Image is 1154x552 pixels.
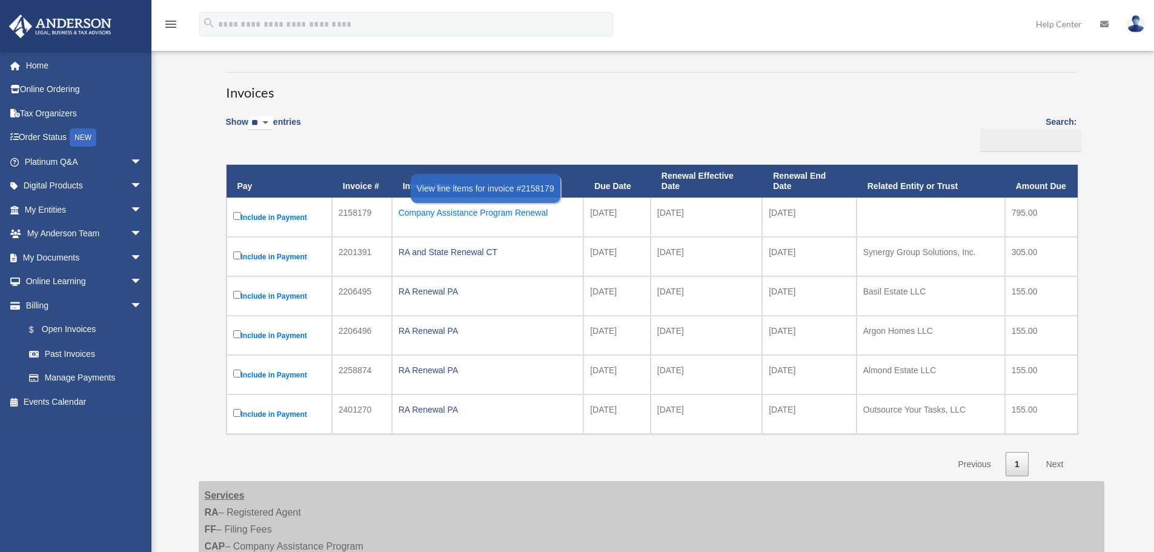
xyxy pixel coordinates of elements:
td: 305.00 [1005,237,1078,276]
a: menu [164,21,178,32]
td: [DATE] [651,316,762,355]
th: Renewal Effective Date: activate to sort column ascending [651,165,762,198]
td: Outsource Your Tasks, LLC [857,394,1005,434]
td: 2201391 [332,237,392,276]
input: Search: [980,129,1081,152]
i: menu [164,17,178,32]
td: [DATE] [762,276,857,316]
input: Include in Payment [233,291,241,299]
a: My Documentsarrow_drop_down [8,245,161,270]
th: Renewal End Date: activate to sort column ascending [762,165,857,198]
span: arrow_drop_down [130,270,154,294]
strong: FF [205,524,217,534]
label: Include in Payment [233,288,325,304]
strong: Services [205,490,245,500]
div: RA Renewal PA [399,362,577,379]
a: Past Invoices [17,342,154,366]
td: 2158179 [332,198,392,237]
label: Include in Payment [233,249,325,264]
div: RA Renewal PA [399,283,577,300]
a: Billingarrow_drop_down [8,293,154,318]
td: 795.00 [1005,198,1078,237]
a: Manage Payments [17,366,154,390]
td: Synergy Group Solutions, Inc. [857,237,1005,276]
td: Almond Estate LLC [857,355,1005,394]
td: [DATE] [762,355,857,394]
a: Home [8,53,161,78]
td: [DATE] [651,198,762,237]
img: User Pic [1127,15,1145,33]
td: [DATE] [583,316,651,355]
td: 155.00 [1005,316,1078,355]
span: arrow_drop_down [130,245,154,270]
td: Basil Estate LLC [857,276,1005,316]
a: Online Learningarrow_drop_down [8,270,161,294]
a: Digital Productsarrow_drop_down [8,174,161,198]
span: $ [36,322,42,338]
input: Include in Payment [233,409,241,417]
div: Company Assistance Program Renewal [399,204,577,221]
a: My Entitiesarrow_drop_down [8,198,161,222]
label: Show entries [226,115,301,142]
strong: CAP [205,541,225,551]
a: $Open Invoices [17,318,148,342]
strong: RA [205,507,219,517]
td: [DATE] [651,276,762,316]
img: Anderson Advisors Platinum Portal [5,15,115,38]
td: 2401270 [332,394,392,434]
input: Include in Payment [233,251,241,259]
td: 155.00 [1005,276,1078,316]
td: [DATE] [762,198,857,237]
a: Platinum Q&Aarrow_drop_down [8,150,161,174]
td: Argon Homes LLC [857,316,1005,355]
td: [DATE] [583,394,651,434]
input: Include in Payment [233,212,241,220]
div: NEW [70,128,96,147]
th: Invoice Name: activate to sort column ascending [392,165,583,198]
label: Search: [976,115,1077,152]
th: Invoice #: activate to sort column ascending [332,165,392,198]
label: Include in Payment [233,328,325,343]
input: Include in Payment [233,370,241,377]
span: arrow_drop_down [130,174,154,199]
a: Next [1037,452,1073,477]
td: 2206495 [332,276,392,316]
div: RA and State Renewal CT [399,244,577,261]
label: Include in Payment [233,407,325,422]
td: [DATE] [762,394,857,434]
a: Previous [949,452,1000,477]
i: search [202,16,216,30]
a: Online Ordering [8,78,161,102]
span: arrow_drop_down [130,293,154,318]
input: Include in Payment [233,330,241,338]
td: [DATE] [583,355,651,394]
a: 1 [1006,452,1029,477]
h3: Invoices [226,72,1077,102]
td: [DATE] [583,198,651,237]
label: Include in Payment [233,367,325,382]
td: [DATE] [762,237,857,276]
span: arrow_drop_down [130,222,154,247]
th: Amount Due: activate to sort column ascending [1005,165,1078,198]
td: 155.00 [1005,355,1078,394]
td: [DATE] [583,276,651,316]
td: [DATE] [651,394,762,434]
td: [DATE] [651,355,762,394]
th: Related Entity or Trust: activate to sort column ascending [857,165,1005,198]
a: Tax Organizers [8,101,161,125]
select: Showentries [248,116,273,130]
th: Due Date: activate to sort column ascending [583,165,651,198]
div: RA Renewal PA [399,322,577,339]
td: 2206496 [332,316,392,355]
div: RA Renewal PA [399,401,577,418]
td: 2258874 [332,355,392,394]
td: [DATE] [651,237,762,276]
label: Include in Payment [233,210,325,225]
span: arrow_drop_down [130,198,154,222]
span: arrow_drop_down [130,150,154,175]
th: Pay: activate to sort column descending [227,165,332,198]
td: [DATE] [583,237,651,276]
td: [DATE] [762,316,857,355]
a: Order StatusNEW [8,125,161,150]
a: Events Calendar [8,390,161,414]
